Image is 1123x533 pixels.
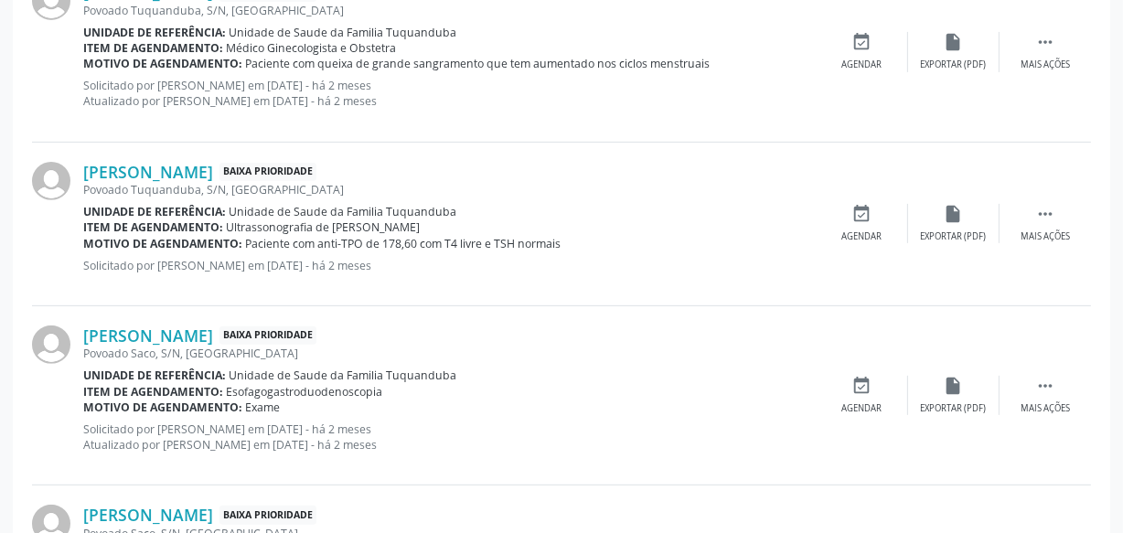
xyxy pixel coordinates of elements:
[83,25,226,40] b: Unidade de referência:
[230,25,457,40] span: Unidade de Saude da Familia Tuquanduba
[842,230,882,243] div: Agendar
[83,236,242,251] b: Motivo de agendamento:
[1021,230,1070,243] div: Mais ações
[921,402,987,415] div: Exportar (PDF)
[1035,204,1055,224] i: 
[842,59,882,71] div: Agendar
[852,32,872,52] i: event_available
[246,236,561,251] span: Paciente com anti-TPO de 178,60 com T4 livre e TSH normais
[944,32,964,52] i: insert_drive_file
[219,163,316,182] span: Baixa Prioridade
[83,162,213,182] a: [PERSON_NAME]
[83,368,226,383] b: Unidade de referência:
[83,40,223,56] b: Item de agendamento:
[1021,402,1070,415] div: Mais ações
[852,204,872,224] i: event_available
[83,3,817,18] div: Povoado Tuquanduba, S/N, [GEOGRAPHIC_DATA]
[83,505,213,525] a: [PERSON_NAME]
[227,40,397,56] span: Médico Ginecologista e Obstetra
[944,204,964,224] i: insert_drive_file
[83,346,817,361] div: Povoado Saco, S/N, [GEOGRAPHIC_DATA]
[246,56,711,71] span: Paciente com queixa de grande sangramento que tem aumentado nos ciclos menstruais
[227,384,383,400] span: Esofagogastroduodenoscopia
[1035,376,1055,396] i: 
[83,325,213,346] a: [PERSON_NAME]
[852,376,872,396] i: event_available
[83,384,223,400] b: Item de agendamento:
[83,204,226,219] b: Unidade de referência:
[219,326,316,346] span: Baixa Prioridade
[83,219,223,235] b: Item de agendamento:
[921,59,987,71] div: Exportar (PDF)
[246,400,281,415] span: Exame
[83,78,817,109] p: Solicitado por [PERSON_NAME] em [DATE] - há 2 meses Atualizado por [PERSON_NAME] em [DATE] - há 2...
[1021,59,1070,71] div: Mais ações
[921,230,987,243] div: Exportar (PDF)
[83,182,817,197] div: Povoado Tuquanduba, S/N, [GEOGRAPHIC_DATA]
[842,402,882,415] div: Agendar
[1035,32,1055,52] i: 
[83,421,817,453] p: Solicitado por [PERSON_NAME] em [DATE] - há 2 meses Atualizado por [PERSON_NAME] em [DATE] - há 2...
[219,506,316,525] span: Baixa Prioridade
[227,219,421,235] span: Ultrassonografia de [PERSON_NAME]
[32,162,70,200] img: img
[83,258,817,273] p: Solicitado por [PERSON_NAME] em [DATE] - há 2 meses
[32,325,70,364] img: img
[944,376,964,396] i: insert_drive_file
[230,368,457,383] span: Unidade de Saude da Familia Tuquanduba
[83,56,242,71] b: Motivo de agendamento:
[230,204,457,219] span: Unidade de Saude da Familia Tuquanduba
[83,400,242,415] b: Motivo de agendamento:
